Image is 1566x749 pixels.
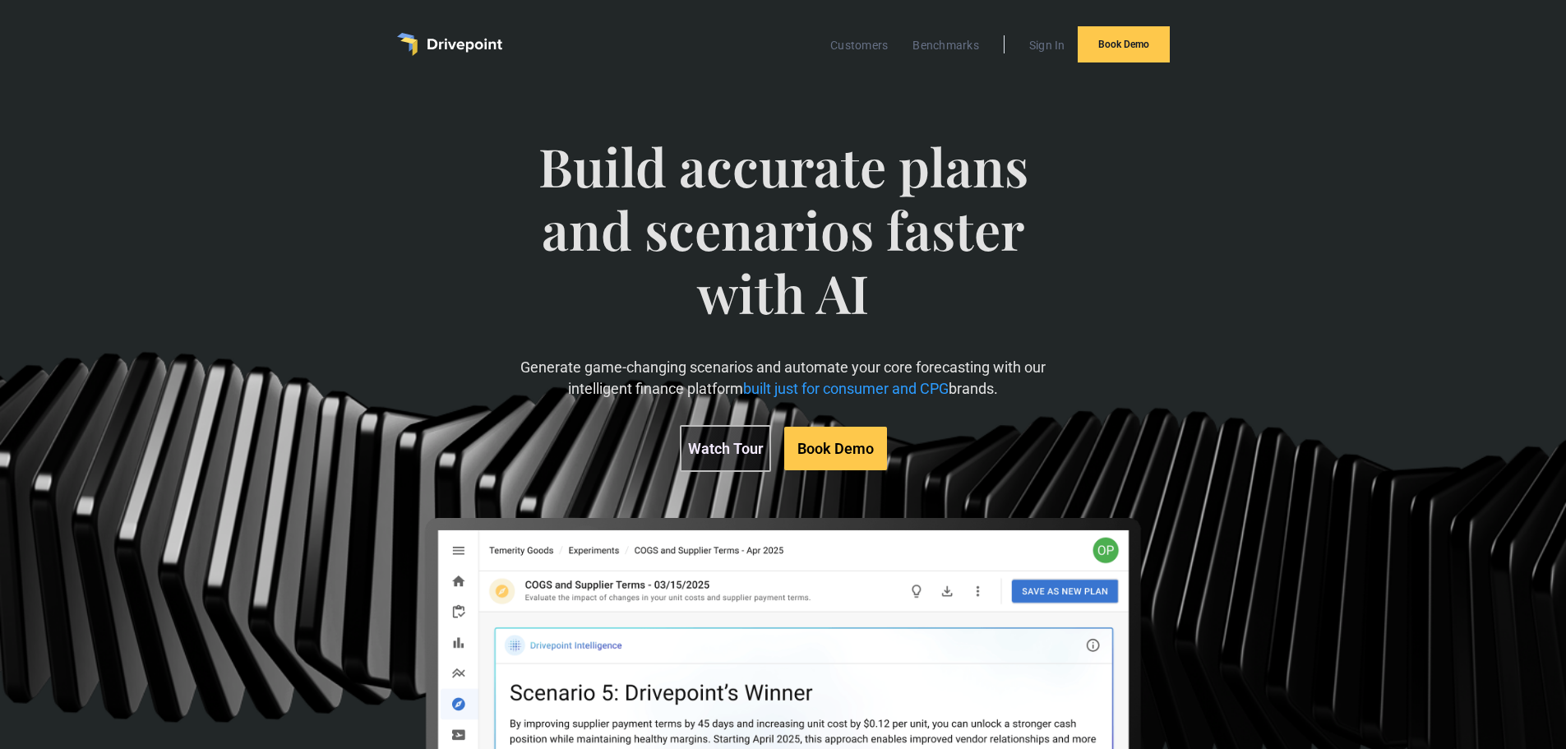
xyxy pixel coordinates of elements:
a: Sign In [1021,35,1074,56]
span: Build accurate plans and scenarios faster with AI [513,135,1053,357]
a: Book Demo [784,427,887,470]
p: Generate game-changing scenarios and automate your core forecasting with our intelligent finance ... [513,357,1053,398]
span: built just for consumer and CPG [743,380,949,397]
a: Benchmarks [904,35,987,56]
a: home [397,33,502,56]
a: Watch Tour [680,425,771,472]
a: Book Demo [1078,26,1170,62]
a: Customers [822,35,896,56]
